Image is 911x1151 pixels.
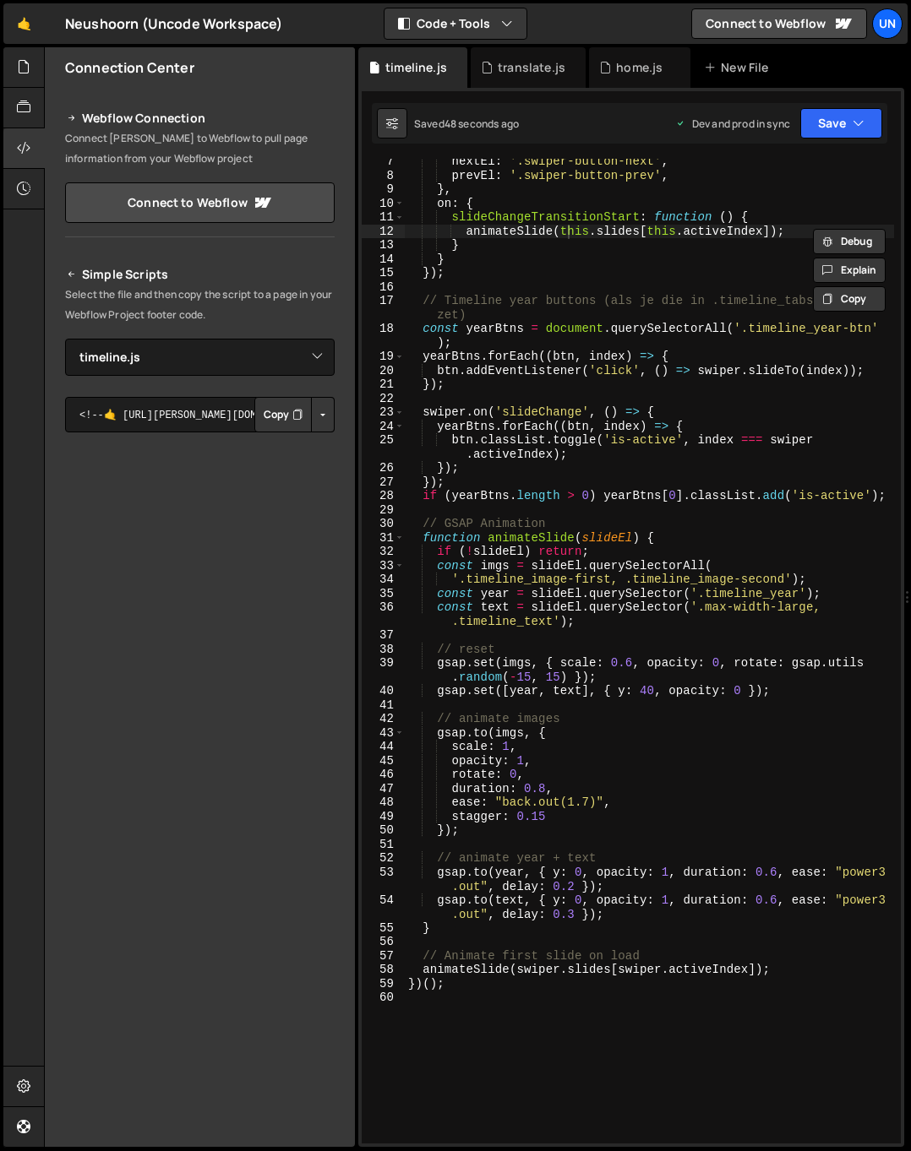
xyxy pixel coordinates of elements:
div: Dev and prod in sync [675,117,790,131]
div: 37 [362,628,405,643]
div: 13 [362,238,405,252]
div: 27 [362,475,405,490]
div: 22 [362,392,405,406]
div: 8 [362,169,405,183]
div: 45 [362,754,405,768]
div: 20 [362,364,405,378]
div: 48 [362,795,405,810]
div: Saved [414,117,519,131]
div: 52 [362,851,405,866]
div: 31 [362,531,405,546]
a: Connect to Webflow [691,8,867,39]
div: 42 [362,712,405,726]
a: Un [872,8,903,39]
div: 29 [362,503,405,518]
div: 21 [362,377,405,392]
div: 12 [362,225,405,239]
div: 51 [362,838,405,852]
div: 33 [362,559,405,573]
div: 17 [362,294,405,322]
div: 35 [362,587,405,601]
div: 38 [362,643,405,657]
div: 43 [362,726,405,741]
div: 30 [362,517,405,531]
div: 40 [362,684,405,698]
div: 55 [362,921,405,936]
textarea: <!--🤙 [URL][PERSON_NAME][DOMAIN_NAME]> <script>document.addEventListener("DOMContentLoaded", func... [65,397,335,432]
div: 47 [362,782,405,796]
div: 60 [362,991,405,1005]
button: Explain [813,258,886,283]
div: 46 [362,768,405,782]
div: timeline.js [385,59,447,76]
p: Select the file and then copy the script to a page in your Webflow Project footer code. [65,285,335,325]
div: 53 [362,866,405,893]
div: 7 [362,155,405,169]
h2: Connection Center [65,58,194,77]
div: Button group with nested dropdown [254,397,335,432]
div: 19 [362,350,405,364]
div: 39 [362,656,405,684]
div: 34 [362,573,405,587]
button: Copy [254,397,312,432]
div: 10 [362,197,405,211]
div: 18 [362,322,405,350]
div: 25 [362,433,405,461]
div: 54 [362,893,405,921]
div: home.js [616,59,663,76]
div: 41 [362,698,405,713]
div: 56 [362,935,405,949]
button: Copy [813,286,886,312]
iframe: YouTube video player [65,623,336,775]
iframe: YouTube video player [65,460,336,612]
a: 🤙 [3,3,45,44]
button: Save [800,108,882,138]
div: 44 [362,740,405,754]
div: translate.js [498,59,565,76]
div: 14 [362,252,405,267]
h2: Webflow Connection [65,108,335,128]
div: 50 [362,823,405,838]
a: Connect to Webflow [65,182,335,223]
p: Connect [PERSON_NAME] to Webflow to pull page information from your Webflow project [65,128,335,169]
button: Debug [813,229,886,254]
div: 26 [362,461,405,475]
div: 16 [362,280,405,295]
div: 32 [362,545,405,559]
div: 23 [362,405,405,420]
div: 24 [362,420,405,434]
button: Code + Tools [385,8,526,39]
div: 11 [362,210,405,225]
div: 59 [362,977,405,991]
div: 15 [362,266,405,280]
div: New File [704,59,775,76]
div: 36 [362,600,405,628]
div: 28 [362,489,405,503]
div: 57 [362,949,405,964]
div: 49 [362,810,405,824]
div: 58 [362,963,405,977]
div: Neushoorn (Uncode Workspace) [65,14,282,34]
div: 9 [362,182,405,197]
h2: Simple Scripts [65,264,335,285]
div: 48 seconds ago [445,117,519,131]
